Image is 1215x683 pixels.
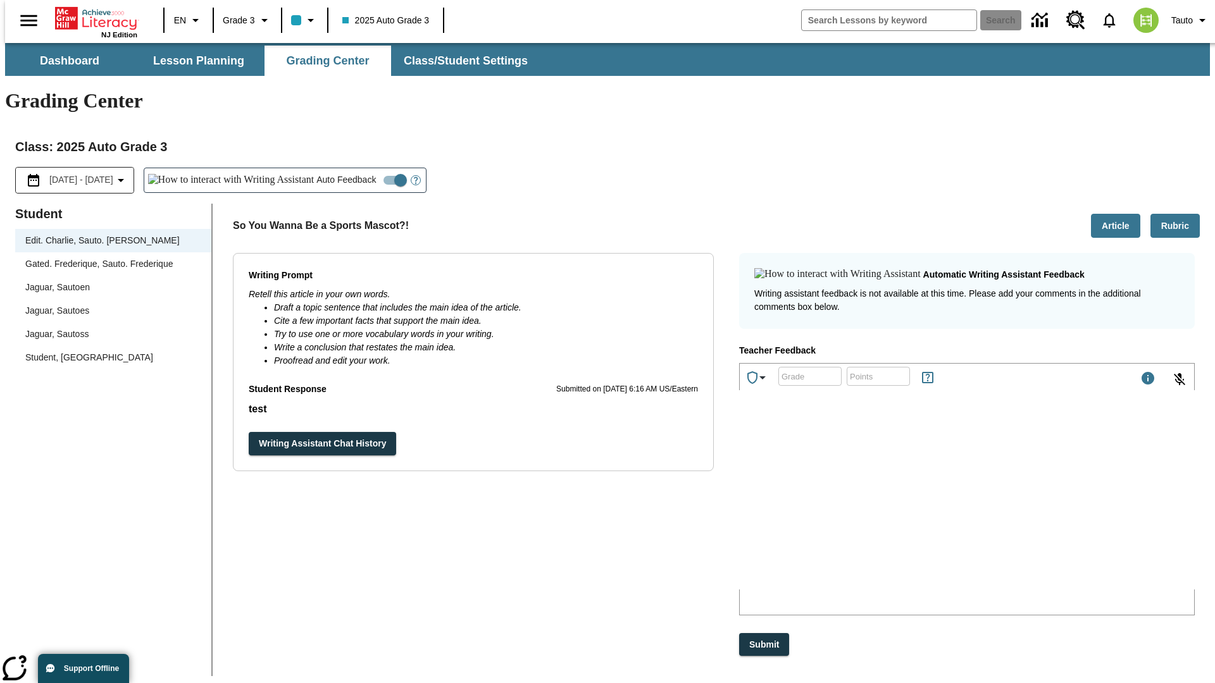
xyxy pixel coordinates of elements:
[1166,9,1215,32] button: Profile/Settings
[249,269,698,283] p: Writing Prompt
[25,234,180,247] div: Edit. Charlie, Sauto. [PERSON_NAME]
[25,351,153,364] div: Student, [GEOGRAPHIC_DATA]
[1126,4,1166,37] button: Select a new avatar
[923,268,1085,282] p: Automatic writing assistant feedback
[15,323,211,346] div: Jaguar, Sautoss
[739,344,1195,358] p: Teacher Feedback
[274,301,698,314] li: Draft a topic sentence that includes the main idea of the article.
[25,257,173,271] div: Gated. Frederique, Sauto. Frederique
[15,299,211,323] div: Jaguar, Sautoes
[40,54,99,68] span: Dashboard
[38,654,129,683] button: Support Offline
[556,383,698,396] p: Submitted on [DATE] 6:16 AM US/Eastern
[286,54,369,68] span: Grading Center
[249,288,698,301] p: Retell this article in your own words.
[135,46,262,76] button: Lesson Planning
[25,281,90,294] div: Jaguar, Sautoen
[1164,364,1195,395] button: Click to activate and allow voice recognition
[342,14,430,27] span: 2025 Auto Grade 3
[21,173,128,188] button: Select the date range menu item
[1024,3,1059,38] a: Data Center
[740,365,775,390] button: Achievements
[274,314,698,328] li: Cite a few important facts that support the main idea.
[394,46,538,76] button: Class/Student Settings
[1091,214,1140,238] button: Article, Will open in new tab
[101,31,137,39] span: NJ Edition
[249,402,698,417] p: test
[5,89,1210,113] h1: Grading Center
[778,360,842,393] input: Grade: Letters, numbers, %, + and - are allowed.
[754,268,921,281] img: How to interact with Writing Assistant
[406,168,426,192] button: Open Help for Writing Assistant
[1093,4,1126,37] a: Notifications
[25,328,89,341] div: Jaguar, Sautoss
[274,354,698,367] li: Proofread and edit your work.
[25,304,89,317] div: Jaguar, Sautoes
[15,252,211,276] div: Gated. Frederique, Sauto. Frederique
[148,174,315,187] img: How to interact with Writing Assistant
[55,6,137,31] a: Home
[113,173,128,188] svg: Collapse Date Range Filter
[754,287,1180,314] p: Writing assistant feedback is not available at this time. Please add your comments in the additio...
[1171,14,1193,27] span: Tauto
[10,2,47,39] button: Open side menu
[15,229,211,252] div: Edit. Charlie, Sauto. [PERSON_NAME]
[49,173,113,187] span: [DATE] - [DATE]
[1150,214,1200,238] button: Rubric, Will open in new tab
[265,46,391,76] button: Grading Center
[249,402,698,417] p: Student Response
[174,14,186,27] span: EN
[1133,8,1159,33] img: avatar image
[1140,371,1156,388] div: Maximum 1000 characters Press Escape to exit toolbar and use left and right arrow keys to access ...
[847,367,910,386] div: Points: Must be equal to or less than 25.
[15,276,211,299] div: Jaguar, Sautoen
[168,9,209,32] button: Language: EN, Select a language
[218,9,277,32] button: Grade: Grade 3, Select a grade
[739,633,789,656] button: Submit
[1059,3,1093,37] a: Resource Center, Will open in new tab
[15,346,211,369] div: Student, [GEOGRAPHIC_DATA]
[233,218,409,233] p: So You Wanna Be a Sports Mascot?!
[249,383,327,397] p: Student Response
[15,137,1200,157] h2: Class : 2025 Auto Grade 3
[286,9,323,32] button: Class color is light blue. Change class color
[274,341,698,354] li: Write a conclusion that restates the main idea.
[274,328,698,341] li: Try to use one or more vocabulary words in your writing.
[915,365,940,390] button: Rules for Earning Points and Achievements, Will open in new tab
[15,204,211,224] p: Student
[847,360,910,393] input: Points: Must be equal to or less than 25.
[64,664,119,673] span: Support Offline
[5,43,1210,76] div: SubNavbar
[802,10,976,30] input: search field
[316,173,376,187] span: Auto Feedback
[404,54,528,68] span: Class/Student Settings
[153,54,244,68] span: Lesson Planning
[223,14,255,27] span: Grade 3
[5,46,539,76] div: SubNavbar
[249,432,396,455] button: Writing Assistant Chat History
[55,4,137,39] div: Home
[778,367,842,386] div: Grade: Letters, numbers, %, + and - are allowed.
[6,46,133,76] button: Dashboard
